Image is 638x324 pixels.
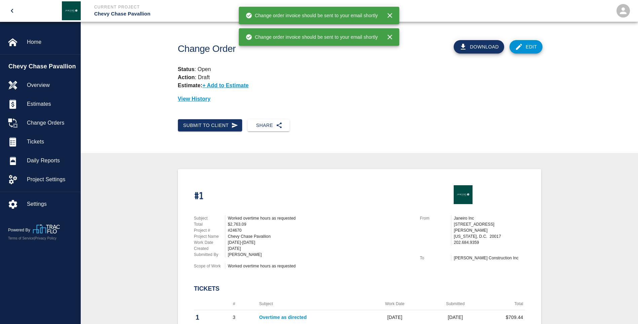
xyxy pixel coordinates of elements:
th: Work Date [353,298,436,310]
p: Scope of Work [194,263,225,269]
a: Edit [510,40,542,54]
p: Work Date [194,239,225,246]
a: Terms of Service [8,236,34,240]
p: [STREET_ADDRESS][PERSON_NAME] [US_STATE], D.C. 20017 [454,221,525,239]
th: Subject [257,298,353,310]
span: Project Settings [27,175,75,184]
button: Download [454,40,504,54]
div: #24670 [228,227,412,233]
span: Home [27,38,75,46]
p: [PERSON_NAME] Construction Inc [454,255,525,261]
h1: Change Order [178,43,387,55]
p: Project # [194,227,225,233]
p: Janeiro Inc [454,215,525,221]
span: | [34,236,35,240]
p: : Open [178,65,541,73]
div: Change order invoice should be sent to your email shortly [246,9,378,22]
div: Worked overtime hours as requested [228,215,412,221]
p: Subject [194,215,225,221]
button: open drawer [4,3,20,19]
a: Overtime as directed [259,315,307,320]
span: Change Orders [27,119,75,127]
strong: Action [178,74,195,80]
div: [DATE] [228,246,412,252]
p: Current Project [94,4,355,10]
div: $2,763.09 [228,221,412,227]
p: 1 [196,312,209,322]
th: # [211,298,258,310]
p: Total [194,221,225,227]
h2: Tickets [194,285,525,293]
span: Estimates [27,100,75,108]
button: Submit to Client [178,119,242,132]
span: Daily Reports [27,157,75,165]
p: : Draft [178,73,541,82]
p: View History [178,95,541,103]
strong: Estimate: [178,83,202,88]
p: Submitted By [194,252,225,258]
span: Chevy Chase Pavallion [8,62,77,71]
th: Submitted [436,298,474,310]
div: Change order invoice should be sent to your email shortly [246,31,378,43]
th: Total [475,298,525,310]
div: Chevy Chase Pavallion [228,233,412,239]
div: [DATE]-[DATE] [228,239,412,246]
img: TracFlo [33,224,60,233]
p: To [420,255,451,261]
p: 202.684.9359 [454,239,525,246]
p: Chevy Chase Pavallion [94,10,355,18]
span: Tickets [27,138,75,146]
p: Created [194,246,225,252]
p: Project Name [194,233,225,239]
p: Powered By [8,227,33,233]
a: Privacy Policy [35,236,57,240]
iframe: Chat Widget [604,292,638,324]
span: Settings [27,200,75,208]
button: Share [248,119,290,132]
p: From [420,215,451,221]
p: + Add to Estimate [202,83,249,88]
h1: #1 [194,191,204,202]
strong: Status [178,66,195,72]
div: Worked overtime hours as requested [228,263,412,269]
span: Overview [27,81,75,89]
div: [PERSON_NAME] [228,252,412,258]
img: Janeiro Inc [62,1,81,20]
img: Janeiro Inc [454,185,473,204]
